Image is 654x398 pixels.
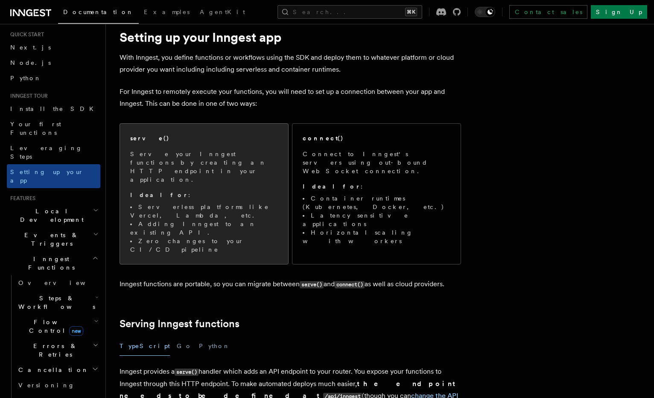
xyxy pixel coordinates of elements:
[130,203,278,220] li: Serverless platforms like Vercel, Lambda, etc.
[303,150,450,175] p: Connect to Inngest's servers using out-bound WebSocket connection.
[10,145,82,160] span: Leveraging Steps
[303,228,450,245] li: Horizontal scaling with workers
[120,318,239,330] a: Serving Inngest functions
[15,378,100,393] a: Versioning
[10,75,41,81] span: Python
[7,164,100,188] a: Setting up your app
[303,183,361,190] strong: Ideal for
[15,275,100,291] a: Overview
[15,338,100,362] button: Errors & Retries
[120,86,461,110] p: For Inngest to remotely execute your functions, you will need to set up a connection between your...
[15,294,95,311] span: Steps & Workflows
[195,3,250,23] a: AgentKit
[120,29,461,45] h1: Setting up your Inngest app
[120,278,461,291] p: Inngest functions are portable, so you can migrate between and as well as cloud providers.
[69,326,83,336] span: new
[7,40,100,55] a: Next.js
[15,366,89,374] span: Cancellation
[63,9,134,15] span: Documentation
[200,9,245,15] span: AgentKit
[10,44,51,51] span: Next.js
[10,121,61,136] span: Your first Functions
[130,150,278,184] p: Serve your Inngest functions by creating an HTTP endpoint in your application.
[7,207,93,224] span: Local Development
[7,31,44,38] span: Quick start
[303,194,450,211] li: Container runtimes (Kubernetes, Docker, etc.)
[7,195,35,202] span: Features
[10,105,99,112] span: Install the SDK
[130,134,169,142] h2: serve()
[7,255,92,272] span: Inngest Functions
[175,369,199,376] code: serve()
[405,8,417,16] kbd: ⌘K
[144,9,190,15] span: Examples
[15,342,93,359] span: Errors & Retries
[7,203,100,227] button: Local Development
[199,337,230,356] button: Python
[130,237,278,254] li: Zero changes to your CI/CD pipeline
[7,93,48,99] span: Inngest tour
[15,314,100,338] button: Flow Controlnew
[130,192,188,198] strong: Ideal for
[139,3,195,23] a: Examples
[7,140,100,164] a: Leveraging Steps
[303,211,450,228] li: Latency sensitive applications
[303,134,344,142] h2: connect()
[7,231,93,248] span: Events & Triggers
[177,337,192,356] button: Go
[335,281,365,288] code: connect()
[7,70,100,86] a: Python
[15,291,100,314] button: Steps & Workflows
[15,318,94,335] span: Flow Control
[130,220,278,237] li: Adding Inngest to an existing API.
[120,337,170,356] button: TypeScript
[7,101,100,116] a: Install the SDK
[120,123,289,264] a: serve()Serve your Inngest functions by creating an HTTP endpoint in your application.Ideal for:Se...
[7,251,100,275] button: Inngest Functions
[591,5,647,19] a: Sign Up
[509,5,587,19] a: Contact sales
[292,123,461,264] a: connect()Connect to Inngest's servers using out-bound WebSocket connection.Ideal for:Container ru...
[15,362,100,378] button: Cancellation
[303,182,450,191] p: :
[120,52,461,76] p: With Inngest, you define functions or workflows using the SDK and deploy them to whatever platfor...
[58,3,139,24] a: Documentation
[18,279,106,286] span: Overview
[18,382,75,389] span: Versioning
[7,227,100,251] button: Events & Triggers
[130,191,278,199] p: :
[10,168,84,184] span: Setting up your app
[300,281,324,288] code: serve()
[475,7,495,17] button: Toggle dark mode
[7,116,100,140] a: Your first Functions
[10,59,51,66] span: Node.js
[277,5,422,19] button: Search...⌘K
[7,55,100,70] a: Node.js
